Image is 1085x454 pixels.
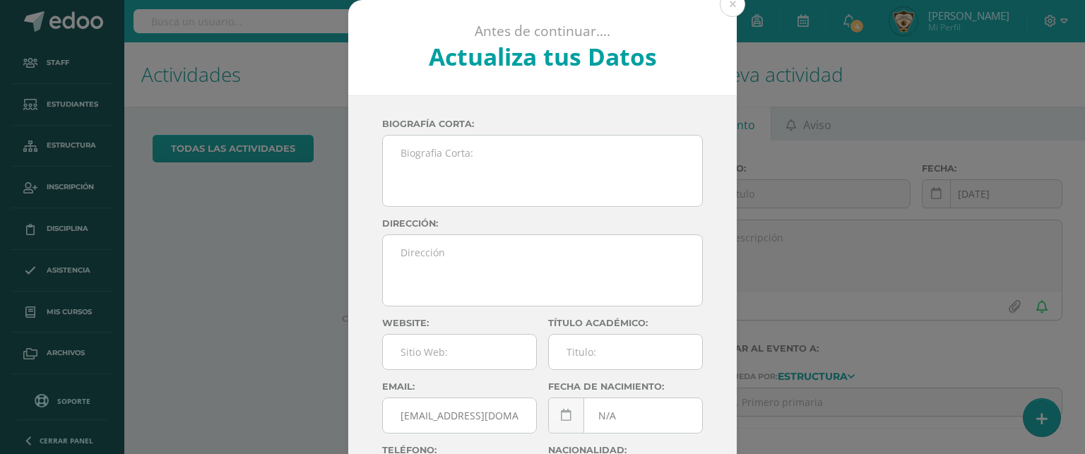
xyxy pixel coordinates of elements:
h2: Actualiza tus Datos [386,40,699,73]
input: Correo Electronico: [383,398,536,433]
input: Titulo: [549,335,702,369]
label: Título académico: [548,318,703,328]
label: Email: [382,381,537,392]
input: Sitio Web: [383,335,536,369]
label: Fecha de nacimiento: [548,381,703,392]
label: Biografía corta: [382,119,703,129]
input: Fecha de Nacimiento: [549,398,702,433]
p: Antes de continuar.... [386,23,699,40]
label: Website: [382,318,537,328]
label: Dirección: [382,218,703,229]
